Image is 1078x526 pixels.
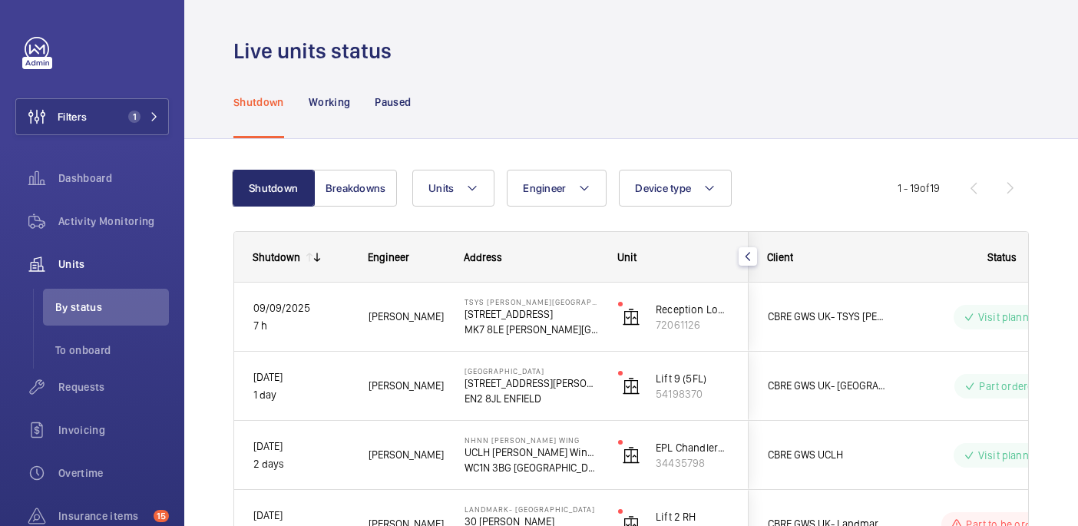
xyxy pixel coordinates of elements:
[58,422,169,438] span: Invoicing
[428,182,454,194] span: Units
[465,366,598,375] p: [GEOGRAPHIC_DATA]
[375,94,411,110] p: Paused
[154,510,169,522] span: 15
[15,98,169,135] button: Filters1
[58,256,169,272] span: Units
[368,251,409,263] span: Engineer
[979,379,1039,394] p: Part ordered
[58,379,169,395] span: Requests
[768,308,886,326] span: CBRE GWS UK- TSYS [PERSON_NAME][GEOGRAPHIC_DATA]
[253,299,349,317] p: 09/09/2025
[507,170,607,207] button: Engineer
[987,251,1017,263] span: Status
[465,375,598,391] p: [STREET_ADDRESS][PERSON_NAME]
[617,251,730,263] div: Unit
[233,94,284,110] p: Shutdown
[253,455,349,473] p: 2 days
[465,306,598,322] p: [STREET_ADDRESS]
[465,391,598,406] p: EN2 8JL ENFIELD
[369,377,445,395] span: [PERSON_NAME]
[622,377,640,395] img: elevator.svg
[656,509,729,524] p: Lift 2 RH
[253,317,349,335] p: 7 h
[768,446,886,464] span: CBRE GWS UCLH
[58,109,87,124] span: Filters
[128,111,141,123] span: 1
[978,309,1040,325] p: Visit planned
[55,299,169,315] span: By status
[465,460,598,475] p: WC1N 3BG [GEOGRAPHIC_DATA]
[978,448,1040,463] p: Visit planned
[369,446,445,464] span: [PERSON_NAME]
[464,251,502,263] span: Address
[253,438,349,455] p: [DATE]
[656,440,729,455] p: EPL ChandlerWing LH 20
[656,371,729,386] p: Lift 9 (5FL)
[412,170,494,207] button: Units
[233,37,401,65] h1: Live units status
[465,435,598,445] p: NHNN [PERSON_NAME] Wing
[622,446,640,465] img: elevator.svg
[58,170,169,186] span: Dashboard
[622,308,640,326] img: elevator.svg
[767,251,793,263] span: Client
[253,507,349,524] p: [DATE]
[619,170,732,207] button: Device type
[656,455,729,471] p: 34435798
[920,182,930,194] span: of
[523,182,566,194] span: Engineer
[369,308,445,326] span: [PERSON_NAME]
[314,170,397,207] button: Breakdowns
[232,170,315,207] button: Shutdown
[309,94,350,110] p: Working
[656,386,729,402] p: 54198370
[898,183,940,194] span: 1 - 19 19
[768,377,886,395] span: CBRE GWS UK- [GEOGRAPHIC_DATA]
[58,213,169,229] span: Activity Monitoring
[656,317,729,332] p: 72061126
[465,322,598,337] p: MK7 8LE [PERSON_NAME][GEOGRAPHIC_DATA]
[253,386,349,404] p: 1 day
[55,342,169,358] span: To onboard
[465,445,598,460] p: UCLH [PERSON_NAME] Wing, [STREET_ADDRESS],
[58,508,147,524] span: Insurance items
[253,369,349,386] p: [DATE]
[465,504,598,514] p: Landmark- [GEOGRAPHIC_DATA]
[58,465,169,481] span: Overtime
[656,302,729,317] p: Reception Lobby Lift
[635,182,691,194] span: Device type
[253,251,300,263] div: Shutdown
[465,297,598,306] p: TSYS [PERSON_NAME][GEOGRAPHIC_DATA]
